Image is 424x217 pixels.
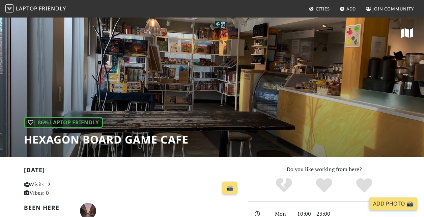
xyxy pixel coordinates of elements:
[24,117,103,128] div: | 86% Laptop Friendly
[24,166,240,176] h2: [DATE]
[39,5,66,12] span: Friendly
[346,6,356,12] span: Add
[363,3,417,15] a: Join Community
[24,180,91,197] p: Visits: 2 Vibes: 0
[248,165,400,174] p: Do you like working from here?
[264,177,304,194] div: No
[80,207,96,214] span: J H
[337,3,359,15] a: Add
[369,197,417,210] a: Add Photo 📸
[306,3,333,15] a: Cities
[222,182,237,194] a: 📸
[5,4,13,12] img: LaptopFriendly
[316,6,330,12] span: Cities
[16,5,38,12] span: Laptop
[304,177,344,194] div: Yes
[5,3,66,15] a: LaptopFriendly LaptopFriendly
[24,133,189,146] h1: Hexagon Board Game Cafe
[344,177,384,194] div: Definitely!
[372,6,414,12] span: Join Community
[24,204,72,211] h2: Been here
